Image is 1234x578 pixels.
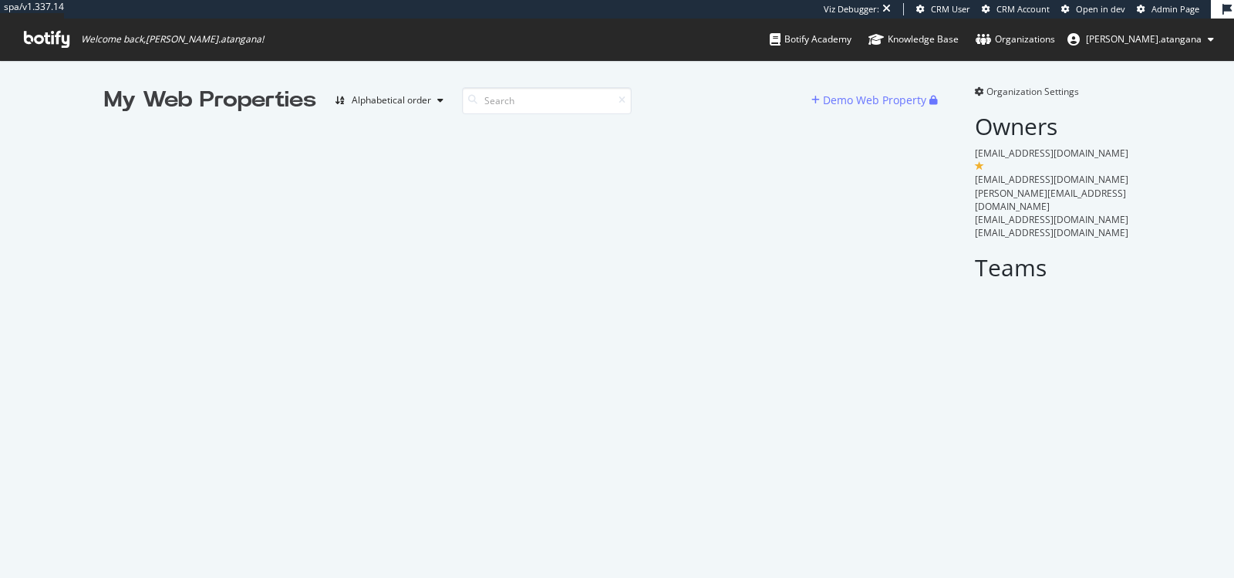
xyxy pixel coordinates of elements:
[770,32,851,47] div: Botify Academy
[975,226,1128,239] span: [EMAIL_ADDRESS][DOMAIN_NAME]
[352,96,431,105] div: Alphabetical order
[975,213,1128,226] span: [EMAIL_ADDRESS][DOMAIN_NAME]
[975,187,1126,213] span: [PERSON_NAME][EMAIL_ADDRESS][DOMAIN_NAME]
[868,19,959,60] a: Knowledge Base
[986,85,1079,98] span: Organization Settings
[811,93,929,106] a: Demo Web Property
[770,19,851,60] a: Botify Academy
[982,3,1050,15] a: CRM Account
[976,19,1055,60] a: Organizations
[329,88,450,113] button: Alphabetical order
[1086,32,1202,46] span: renaud.atangana
[975,147,1128,160] span: [EMAIL_ADDRESS][DOMAIN_NAME]
[1061,3,1125,15] a: Open in dev
[868,32,959,47] div: Knowledge Base
[811,88,929,113] button: Demo Web Property
[1076,3,1125,15] span: Open in dev
[976,32,1055,47] div: Organizations
[462,87,632,114] input: Search
[996,3,1050,15] span: CRM Account
[81,33,264,46] span: Welcome back, [PERSON_NAME].atangana !
[1055,27,1226,52] button: [PERSON_NAME].atangana
[1151,3,1199,15] span: Admin Page
[1137,3,1199,15] a: Admin Page
[975,113,1130,139] h2: Owners
[104,85,316,116] div: My Web Properties
[823,93,926,108] div: Demo Web Property
[931,3,970,15] span: CRM User
[975,255,1130,280] h2: Teams
[916,3,970,15] a: CRM User
[824,3,879,15] div: Viz Debugger:
[975,173,1128,186] span: [EMAIL_ADDRESS][DOMAIN_NAME]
